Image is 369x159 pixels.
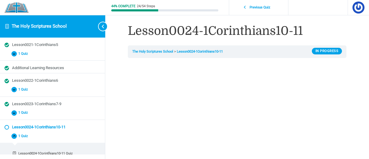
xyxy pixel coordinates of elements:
div: Completed [5,79,9,83]
nav: Breadcrumbs [128,45,346,58]
span: 1 Quiz [17,134,32,138]
a: Not started Lesson0024-1Corinthians10-11 [5,124,100,130]
div: Not started [5,125,9,130]
div: Lesson0022-1Corinthians6 [12,78,100,84]
a: Completed Lesson0023-1Corinthians7-9 [5,101,100,107]
span: Previous Quiz [246,5,274,10]
a: Previous Quiz [231,2,287,13]
a: The Holy Scriptures School [12,23,67,29]
a: Incomplete Lesson0024-1Corinthians10-11 Quiz [7,149,99,158]
div: Lesson0024-1Corinthians10-11 Quiz [18,151,97,156]
span: 1 Quiz [17,52,32,56]
div: In Progress [312,48,342,54]
span: 1 Quiz [17,87,32,92]
div: Completed [5,43,9,47]
h1: Lesson0024-1Corinthians10-11 [128,23,346,39]
div: 24/54 Steps [137,5,155,8]
a: The Holy Scriptures School [132,50,173,54]
button: 1 Quiz [5,85,100,94]
div: Lesson0023-1Corinthians7-9 [12,101,100,107]
button: 1 Quiz [5,109,100,117]
div: Completed [5,102,9,106]
a: Completed Lesson0022-1Corinthians6 [5,78,100,84]
span: 1 Quiz [17,111,32,115]
div: Additional Learning Resources [12,65,100,71]
button: Toggle sidebar navigation [93,15,105,38]
a: Completed Additional Learning Resources [5,65,100,71]
div: Completed [5,66,9,70]
div: Lesson0024-1Corinthians10-11 [12,124,100,130]
div: Incomplete [12,151,17,156]
button: 1 Quiz [5,49,100,58]
div: Lesson0021-1Corinthians5 [12,42,100,48]
a: Completed Lesson0021-1Corinthians5 [5,42,100,48]
a: Lesson0024-1Corinthians10-11 [177,50,223,54]
div: 44% Complete [111,5,135,8]
button: 1 Quiz [5,132,100,140]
